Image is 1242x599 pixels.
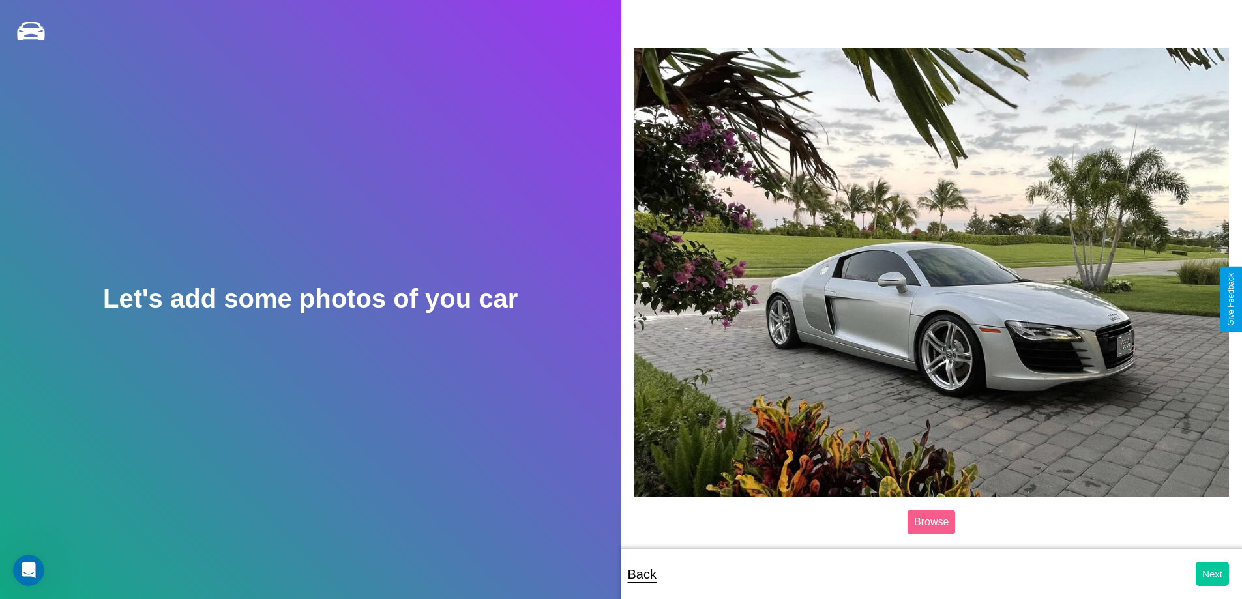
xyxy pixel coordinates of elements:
[908,510,955,534] label: Browse
[628,562,657,586] p: Back
[103,284,518,314] h2: Let's add some photos of you car
[1226,273,1235,326] div: Give Feedback
[634,48,1230,496] img: posted
[1196,562,1229,586] button: Next
[13,555,44,586] iframe: Intercom live chat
